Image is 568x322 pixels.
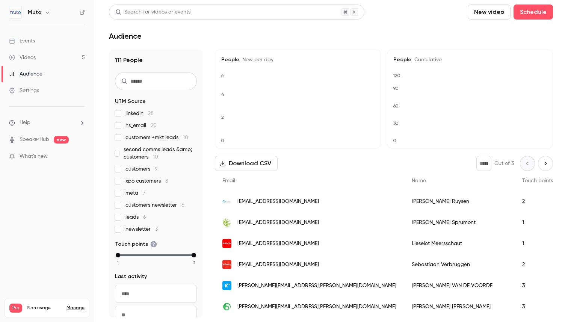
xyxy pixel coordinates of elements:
[66,305,85,311] a: Manage
[155,166,158,172] span: 9
[9,70,42,78] div: Audience
[393,86,399,91] text: 90
[515,275,560,296] div: 3
[239,57,273,62] span: New per day
[404,191,515,212] div: [PERSON_NAME] Ruysen
[125,213,146,221] span: leads
[404,275,515,296] div: [PERSON_NAME] VAN DE VOORDE
[222,281,231,290] img: krefel.be
[514,5,553,20] button: Schedule
[221,92,224,97] text: 4
[125,110,154,117] span: linkedin
[221,115,224,120] text: 2
[143,215,146,220] span: 6
[222,178,235,183] span: Email
[515,191,560,212] div: 2
[125,177,168,185] span: xpo customers
[393,121,399,126] text: 30
[404,212,515,233] div: [PERSON_NAME] Sprumont
[20,136,49,144] a: SpeakerHub
[9,54,36,61] div: Videos
[404,233,515,254] div: Lieselot Meersschaut
[215,156,278,171] button: Download CSV
[393,103,399,109] text: 60
[237,282,396,290] span: [PERSON_NAME][EMAIL_ADDRESS][PERSON_NAME][DOMAIN_NAME]
[9,304,22,313] span: Pro
[404,254,515,275] div: Sebastiaan Verbruggen
[125,189,145,197] span: meta
[125,165,158,173] span: customers
[20,119,30,127] span: Help
[192,253,196,257] div: max
[115,56,197,65] h1: 111 People
[116,253,120,257] div: min
[515,254,560,275] div: 2
[9,119,85,127] li: help-dropdown-opener
[393,73,400,78] text: 120
[148,111,154,116] span: 28
[221,73,224,78] text: 6
[404,296,515,317] div: [PERSON_NAME] [PERSON_NAME]
[115,240,157,248] span: Touch points
[522,178,553,183] span: Touch points
[117,259,119,266] span: 1
[221,138,224,143] text: 0
[151,123,157,128] span: 20
[237,303,396,311] span: [PERSON_NAME][EMAIL_ADDRESS][PERSON_NAME][DOMAIN_NAME]
[76,153,85,160] iframe: Noticeable Trigger
[237,198,319,206] span: [EMAIL_ADDRESS][DOMAIN_NAME]
[222,260,231,269] img: adecco.be
[393,138,396,143] text: 0
[125,225,158,233] span: newsletter
[9,37,35,45] div: Events
[155,227,158,232] span: 3
[515,296,560,317] div: 3
[124,146,197,161] span: second comms leads &amp; customers
[468,5,511,20] button: New video
[143,190,145,196] span: 7
[28,9,41,16] h6: Muto
[221,56,375,63] h5: People
[115,98,146,105] span: UTM Source
[222,302,231,311] img: loterie-nationale.be
[9,87,39,94] div: Settings
[193,259,195,266] span: 3
[20,153,48,160] span: What's new
[237,240,319,248] span: [EMAIL_ADDRESS][DOMAIN_NAME]
[125,201,184,209] span: customers newsletter
[222,239,231,248] img: barco.com
[109,32,142,41] h1: Audience
[515,212,560,233] div: 1
[411,57,442,62] span: Cumulative
[222,218,231,227] img: cerp.be
[538,156,553,171] button: Next page
[237,261,319,269] span: [EMAIL_ADDRESS][DOMAIN_NAME]
[494,160,514,167] p: Out of 3
[515,233,560,254] div: 1
[125,122,157,129] span: hs_email
[125,134,188,141] span: customers +mkt leads
[393,56,547,63] h5: People
[412,178,426,183] span: Name
[183,135,188,140] span: 10
[237,219,319,227] span: [EMAIL_ADDRESS][DOMAIN_NAME]
[9,6,21,18] img: Muto
[115,273,147,280] span: Last activity
[222,197,231,206] img: xpofleet.com
[54,136,69,144] span: new
[181,203,184,208] span: 6
[153,154,158,160] span: 10
[27,305,62,311] span: Plan usage
[165,178,168,184] span: 8
[115,8,190,16] div: Search for videos or events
